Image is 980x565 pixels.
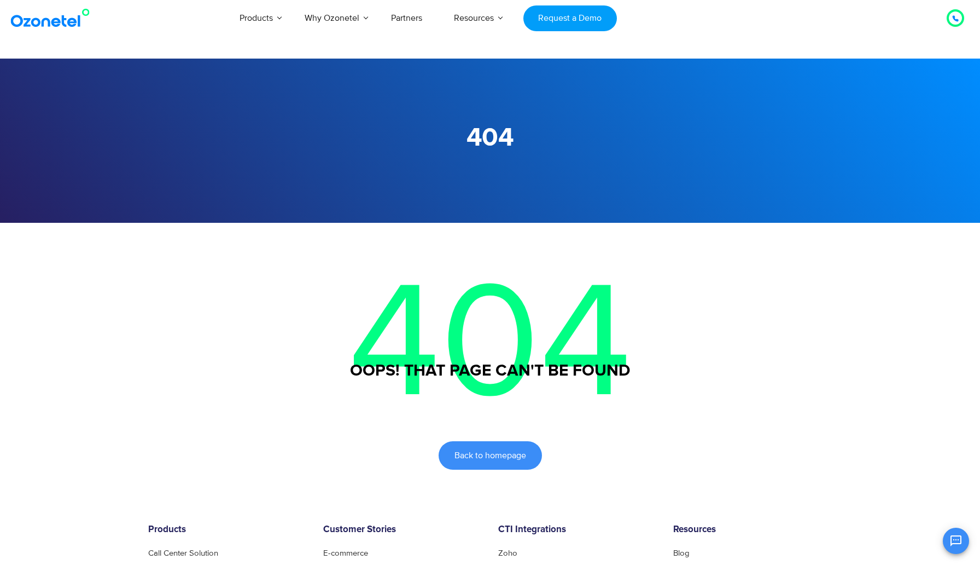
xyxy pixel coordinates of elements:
h6: CTI Integrations [498,524,657,535]
a: Request a Demo [523,5,617,31]
p: 404 [148,223,832,469]
h6: Products [148,524,307,535]
h6: Resources [673,524,832,535]
button: Open chat [943,528,969,554]
h3: Oops! That page can't be found [148,360,832,382]
a: E-commerce [323,549,368,557]
a: Blog [673,549,690,557]
h6: Customer Stories [323,524,482,535]
a: Zoho [498,549,517,557]
span: Back to homepage [454,451,526,460]
a: Back to homepage [439,441,542,470]
h1: 404 [148,123,832,153]
a: Call Center Solution [148,549,218,557]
